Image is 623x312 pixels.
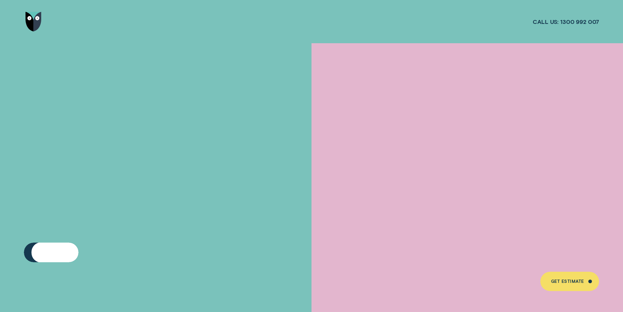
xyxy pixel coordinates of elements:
a: Call us:1300 992 007 [533,18,599,26]
span: Call us: [533,18,559,26]
a: Get Estimate [540,272,599,291]
img: Wisr [26,12,42,31]
a: Get Estimate [24,243,78,262]
h4: A LOAN THAT PUTS YOU IN CONTROL [24,100,211,190]
span: 1300 992 007 [560,18,599,26]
